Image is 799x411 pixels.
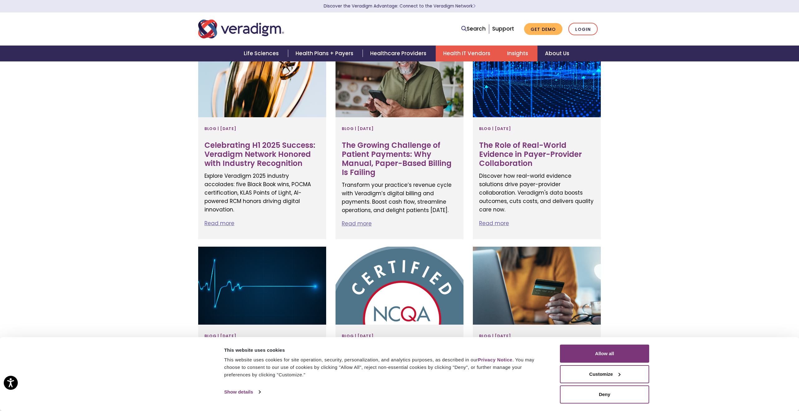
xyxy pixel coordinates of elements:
[524,23,562,35] a: Get Demo
[568,23,598,36] a: Login
[288,46,363,61] a: Health Plans + Payers
[479,331,511,341] span: Blog | [DATE]
[479,141,595,168] h3: The Role of Real-World Evidence in Payer-Provider Collaboration
[198,19,284,39] img: Veradigm logo
[363,46,436,61] a: Healthcare Providers
[461,25,486,33] a: Search
[342,181,457,215] p: Transform your practice’s revenue cycle with Veradigm’s digital billing and payments. Boost cash ...
[204,172,320,214] p: Explore Veradigm 2025 industry accolades: five Black Book wins, POCMA certification, KLAS Points ...
[560,365,649,383] button: Customize
[478,357,512,362] a: Privacy Notice
[224,387,260,397] a: Show details
[324,3,476,9] a: Discover the Veradigm Advantage: Connect to the Veradigm NetworkLearn More
[224,346,546,354] div: This website uses cookies
[537,46,577,61] a: About Us
[479,220,509,227] a: Read more
[342,123,374,133] span: Blog | [DATE]
[560,345,649,363] button: Allow all
[236,46,288,61] a: Life Sciences
[560,385,649,404] button: Deny
[342,331,374,341] span: Blog | [DATE]
[204,141,320,168] h3: Celebrating H1 2025 Success: Veradigm Network Honored with Industry Recognition
[436,46,500,61] a: Health IT Vendors
[473,3,476,9] span: Learn More
[342,141,457,177] h3: The Growing Challenge of Patient Payments: Why Manual, Paper-Based Billing Is Failing
[479,172,595,214] p: Discover how real-world evidence solutions drive payer-provider collaboration. Veradigm's data bo...
[479,123,511,133] span: Blog | [DATE]
[500,46,537,61] a: Insights
[224,356,546,379] div: This website uses cookies for site operation, security, personalization, and analytics purposes, ...
[204,123,236,133] span: Blog | [DATE]
[204,331,236,341] span: Blog | [DATE]
[204,220,234,227] a: Read more
[342,220,372,227] a: Read more
[492,25,514,32] a: Support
